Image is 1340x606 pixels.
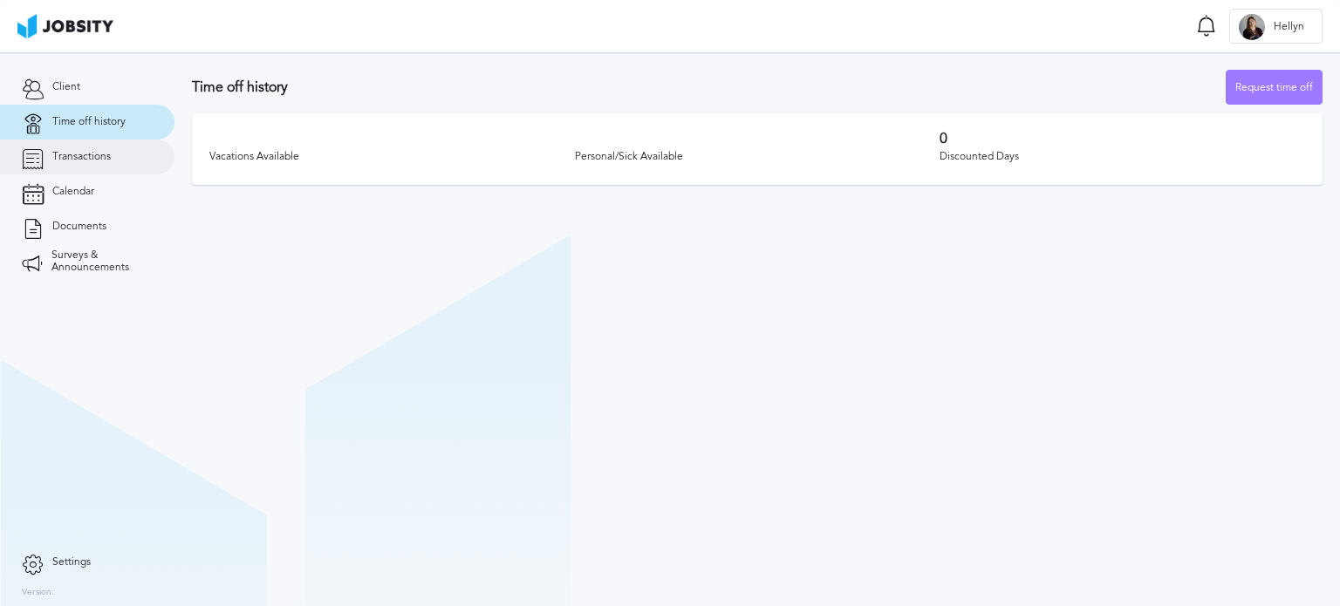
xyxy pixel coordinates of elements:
[1229,9,1323,44] button: HHellyn
[1227,71,1322,106] div: Request time off
[52,221,106,233] span: Documents
[51,249,153,274] span: Surveys & Announcements
[22,588,54,598] label: Version:
[192,79,1226,95] h3: Time off history
[52,556,91,569] span: Settings
[52,186,94,198] span: Calendar
[940,131,1305,146] h3: 0
[52,151,111,163] span: Transactions
[52,116,126,128] span: Time off history
[940,151,1305,163] div: Discounted Days
[575,151,940,163] div: Personal/Sick Available
[209,151,575,163] div: Vacations Available
[1226,70,1323,105] button: Request time off
[1265,21,1313,33] span: Hellyn
[1239,14,1265,40] div: H
[17,14,113,38] img: ab4bad089aa723f57921c736e9817d99.png
[52,81,80,93] span: Client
